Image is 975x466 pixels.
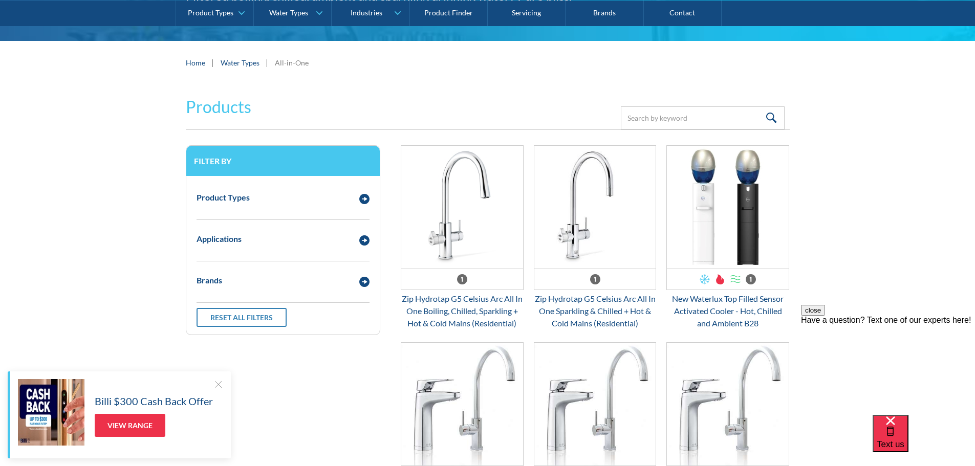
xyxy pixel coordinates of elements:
[95,393,213,409] h5: Billi $300 Cash Back Offer
[401,293,524,329] div: Zip Hydrotap G5 Celsius Arc All In One Boiling, Chilled, Sparkling + Hot & Cold Mains (Residential)
[873,415,975,466] iframe: podium webchat widget bubble
[401,145,524,329] a: Zip Hydrotap G5 Celsius Arc All In One Boiling, Chilled, Sparkling + Hot & Cold Mains (Residentia...
[534,293,657,329] div: Zip Hydrotap G5 Celsius Arc All In One Sparkling & Chilled + Hot & Cold Mains (Residential)
[186,95,251,119] h2: Products
[667,343,789,465] img: Billi Quadra Plus 15XL Boiling & Chilled + Hot & Cold Mains (Commercial)
[197,233,242,245] div: Applications
[197,274,222,286] div: Brands
[401,146,523,269] img: Zip Hydrotap G5 Celsius Arc All In One Boiling, Chilled, Sparkling + Hot & Cold Mains (Residential)
[194,156,372,166] h3: Filter by
[197,191,250,204] div: Product Types
[275,57,309,68] div: All-in-One
[534,146,656,269] img: Zip Hydrotap G5 Celsius Arc All In One Sparkling & Chilled + Hot & Cold Mains (Residential)
[188,8,233,17] div: Product Types
[210,56,215,69] div: |
[666,293,789,329] div: New Waterlux Top Filled Sensor Activated Cooler - Hot, Chilled and Ambient B28
[221,57,259,68] a: Water Types
[621,106,785,129] input: Search by keyword
[351,8,382,17] div: Industries
[18,379,84,446] img: Billi $300 Cash Back Offer
[197,308,287,327] a: Reset all filters
[534,145,657,329] a: Zip Hydrotap G5 Celsius Arc All In One Sparkling & Chilled + Hot & Cold Mains (Residential)Zip Hy...
[801,305,975,428] iframe: podium webchat widget prompt
[534,343,656,465] img: Billi Quadra Sparkling Plus 15XL Boiling, Chilled, Sparkling + Hot & Cold Mains (Commercial)
[269,8,308,17] div: Water Types
[401,343,523,465] img: Billi Quadra Plus 5XL Boiling & Chilled + Hot & Cold Mains (Commercial)
[666,145,789,329] a: New Waterlux Top Filled Sensor Activated Cooler - Hot, Chilled and Ambient B28New Waterlux Top Fi...
[186,57,205,68] a: Home
[95,414,165,437] a: View Range
[265,56,270,69] div: |
[667,146,789,269] img: New Waterlux Top Filled Sensor Activated Cooler - Hot, Chilled and Ambient B28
